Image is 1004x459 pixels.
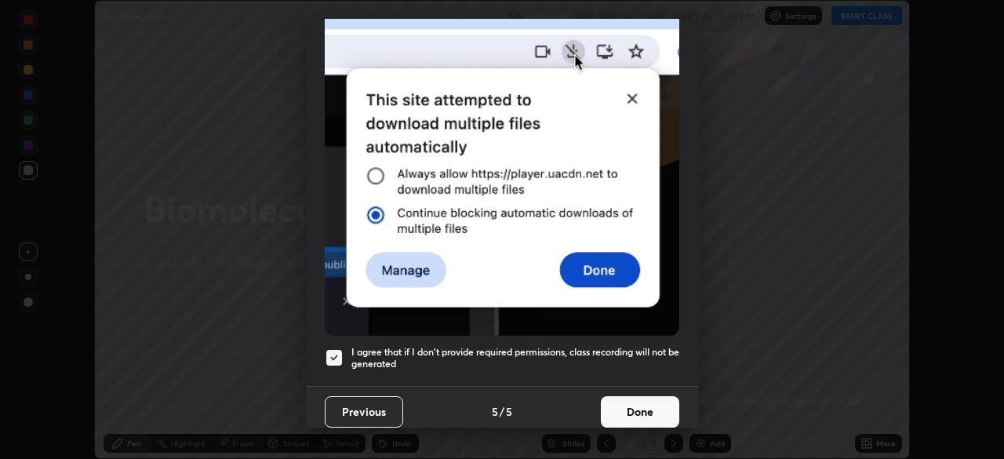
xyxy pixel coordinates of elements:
[351,346,679,370] h5: I agree that if I don't provide required permissions, class recording will not be generated
[500,403,504,420] h4: /
[601,396,679,428] button: Done
[325,396,403,428] button: Previous
[506,403,512,420] h4: 5
[492,403,498,420] h4: 5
